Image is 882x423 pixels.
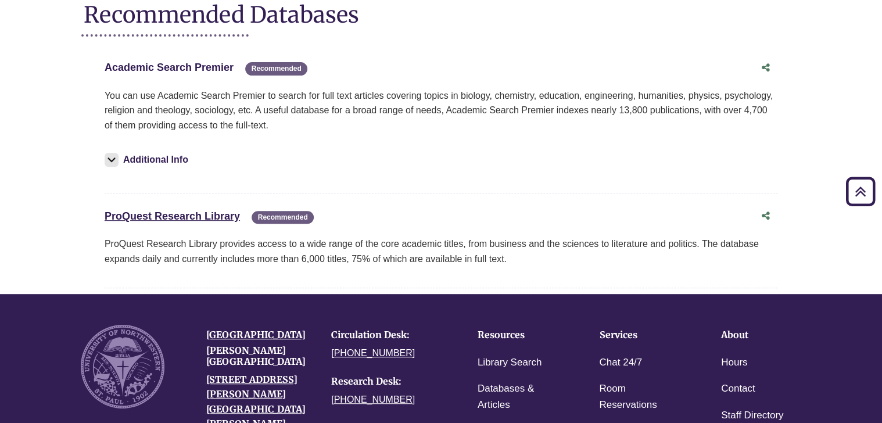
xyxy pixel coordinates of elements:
a: Contact [721,381,755,397]
button: Share this database [754,57,777,79]
h4: Services [599,329,670,340]
a: Academic Search Premier [105,62,234,73]
a: [GEOGRAPHIC_DATA] [206,329,305,340]
h4: Research Desk: [331,376,443,387]
img: UNW seal [81,325,164,408]
p: You can use Academic Search Premier to search for full text articles covering topics in biology, ... [105,88,777,133]
span: Recommended [252,211,313,224]
button: Additional Info [105,152,192,168]
a: Library Search [478,354,542,371]
a: ProQuest Research Library [105,210,240,222]
a: Room Reservations [599,381,670,413]
button: Share this database [754,205,777,227]
h4: Resources [478,329,548,340]
a: Databases & Articles [478,381,548,413]
a: [PHONE_NUMBER] [331,348,415,358]
a: Back to Top [842,184,879,199]
h4: About [721,329,792,340]
h4: Circulation Desk: [331,329,443,340]
a: Hours [721,354,747,371]
h4: [PERSON_NAME][GEOGRAPHIC_DATA] [206,345,317,367]
span: Recommended [245,62,307,76]
a: Chat 24/7 [599,354,642,371]
p: ProQuest Research Library provides access to a wide range of the core academic titles, from busin... [105,236,777,266]
a: [PHONE_NUMBER] [331,395,415,404]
